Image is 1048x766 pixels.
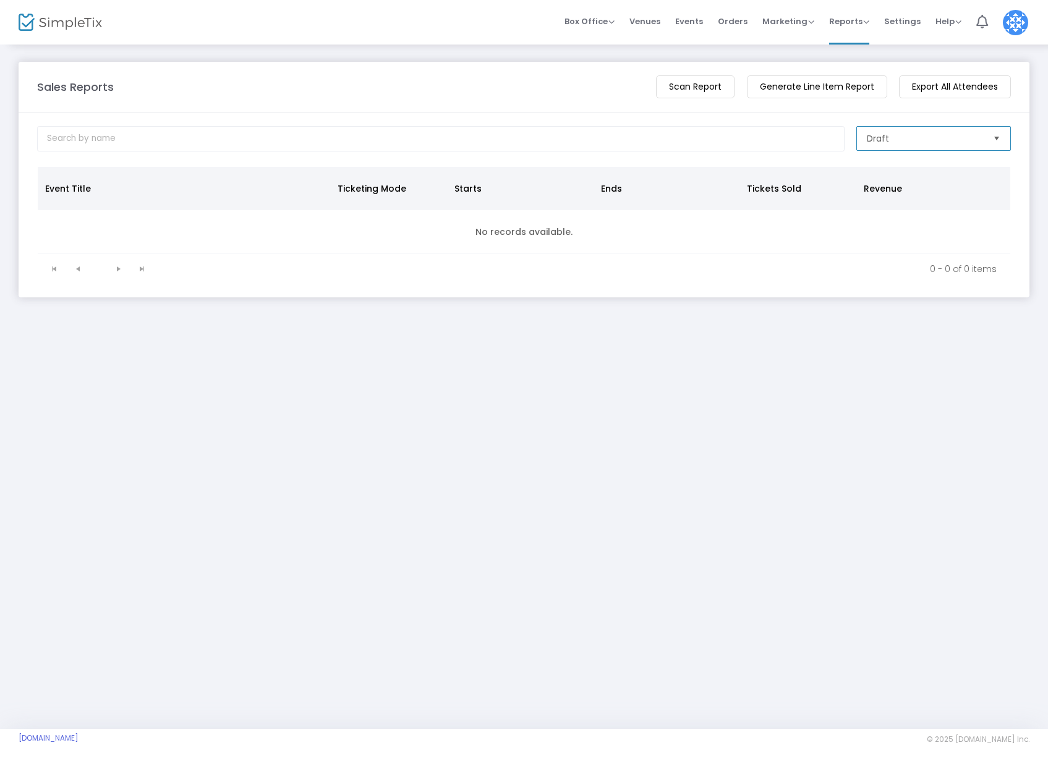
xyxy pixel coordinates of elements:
[762,15,814,27] span: Marketing
[935,15,961,27] span: Help
[594,167,740,210] th: Ends
[37,126,845,151] input: Search by name
[884,6,921,37] span: Settings
[629,6,660,37] span: Venues
[718,6,748,37] span: Orders
[447,167,594,210] th: Starts
[163,263,997,275] kendo-pager-info: 0 - 0 of 0 items
[867,132,889,145] span: Draft
[927,734,1029,744] span: © 2025 [DOMAIN_NAME] Inc.
[38,167,1010,254] div: Data table
[675,6,703,37] span: Events
[19,733,79,743] a: [DOMAIN_NAME]
[739,167,856,210] th: Tickets Sold
[330,167,447,210] th: Ticketing Mode
[564,15,615,27] span: Box Office
[38,167,330,210] th: Event Title
[988,127,1005,150] button: Select
[37,79,114,95] m-panel-title: Sales Reports
[38,210,1010,254] td: No records available.
[864,182,902,195] span: Revenue
[829,15,869,27] span: Reports
[656,75,735,98] m-button: Scan Report
[747,75,887,98] m-button: Generate Line Item Report
[899,75,1011,98] m-button: Export All Attendees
